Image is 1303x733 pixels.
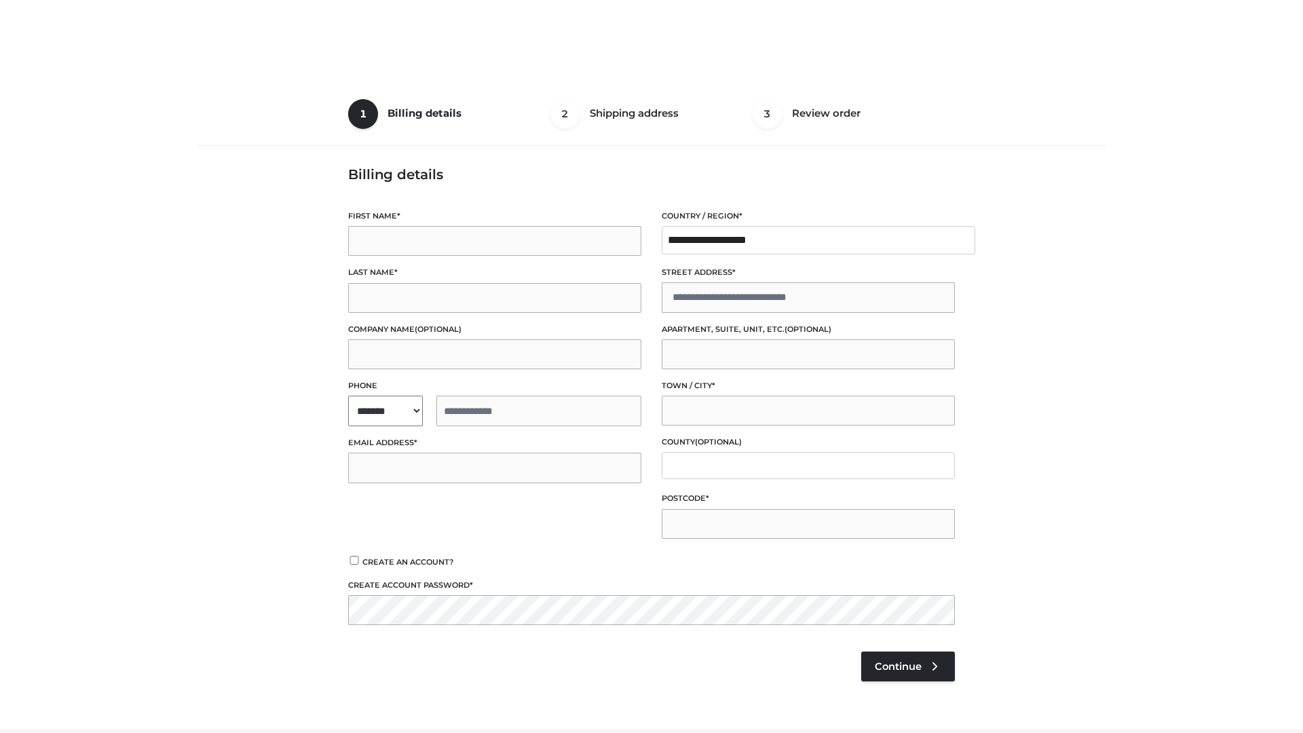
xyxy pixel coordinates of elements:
span: Shipping address [590,107,679,119]
span: 3 [753,99,782,129]
label: Postcode [662,492,955,505]
span: (optional) [785,324,831,334]
h3: Billing details [348,166,955,183]
input: Create an account? [348,556,360,565]
label: Phone [348,379,641,392]
span: 1 [348,99,378,129]
label: Create account password [348,579,955,592]
span: Billing details [388,107,461,119]
label: First name [348,210,641,223]
span: Continue [875,660,922,673]
label: Town / City [662,379,955,392]
label: County [662,436,955,449]
label: Email address [348,436,641,449]
label: Last name [348,266,641,279]
span: Create an account? [362,557,454,567]
a: Continue [861,652,955,681]
span: Review order [792,107,861,119]
label: Country / Region [662,210,955,223]
span: 2 [550,99,580,129]
label: Apartment, suite, unit, etc. [662,323,955,336]
span: (optional) [415,324,461,334]
label: Street address [662,266,955,279]
span: (optional) [695,437,742,447]
label: Company name [348,323,641,336]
